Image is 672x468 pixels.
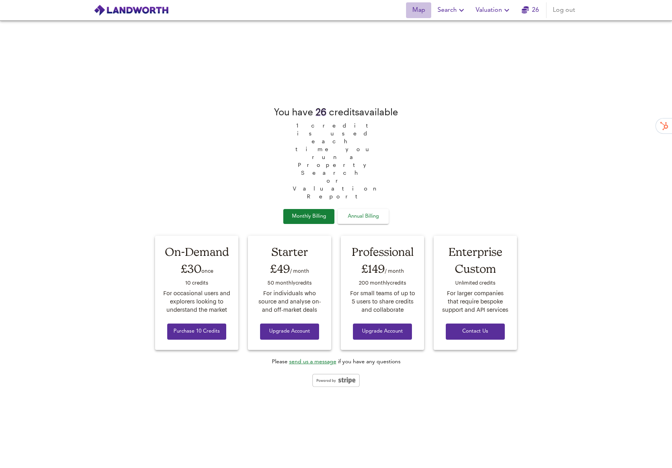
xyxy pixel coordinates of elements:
button: 26 [518,2,543,18]
span: Upgrade Account [359,327,406,336]
img: stripe-logo [312,374,360,387]
span: Upgrade Account [266,327,313,336]
button: Contact Us [446,324,505,340]
div: £30 [162,260,231,277]
div: Enterprise [441,244,510,260]
span: Valuation [476,5,511,16]
button: Upgrade Account [353,324,412,340]
span: 1 credit is used each time you run a Property Search or Valuation Report [289,118,383,200]
span: / month [385,268,404,274]
button: Valuation [473,2,515,18]
span: Search [438,5,466,16]
div: 50 monthly credit s [255,277,324,289]
span: / month [290,268,309,274]
div: 10 credit s [162,277,231,289]
div: You have credit s available [274,105,398,118]
div: Custom [441,260,510,277]
div: 200 monthly credit s [348,277,417,289]
button: Annual Billing [338,209,389,224]
div: Professional [348,244,417,260]
span: once [201,268,213,274]
div: For individuals who source and analyse on- and off-market deals [255,289,324,314]
button: Purchase 10 Credits [167,324,226,340]
button: Map [406,2,431,18]
div: For larger companies that require bespoke support and API services [441,289,510,314]
span: Contact Us [452,327,498,336]
a: send us a message [289,359,336,364]
div: For small teams of up to 5 users to share credits and collaborate [348,289,417,314]
span: Map [409,5,428,16]
span: Annual Billing [343,212,383,221]
span: Purchase 10 Credits [174,327,220,336]
a: 26 [522,5,539,16]
div: Starter [255,244,324,260]
div: Please if you have any questions [272,358,401,366]
div: On-Demand [162,244,231,260]
span: Log out [553,5,575,16]
div: £49 [255,260,324,277]
div: For occasional users and explorers looking to understand the market [162,289,231,314]
button: Log out [550,2,578,18]
button: Upgrade Account [260,324,319,340]
div: Unlimited credit s [441,277,510,289]
div: £149 [348,260,417,277]
button: Search [434,2,469,18]
img: logo [94,4,169,16]
span: 26 [316,106,327,117]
